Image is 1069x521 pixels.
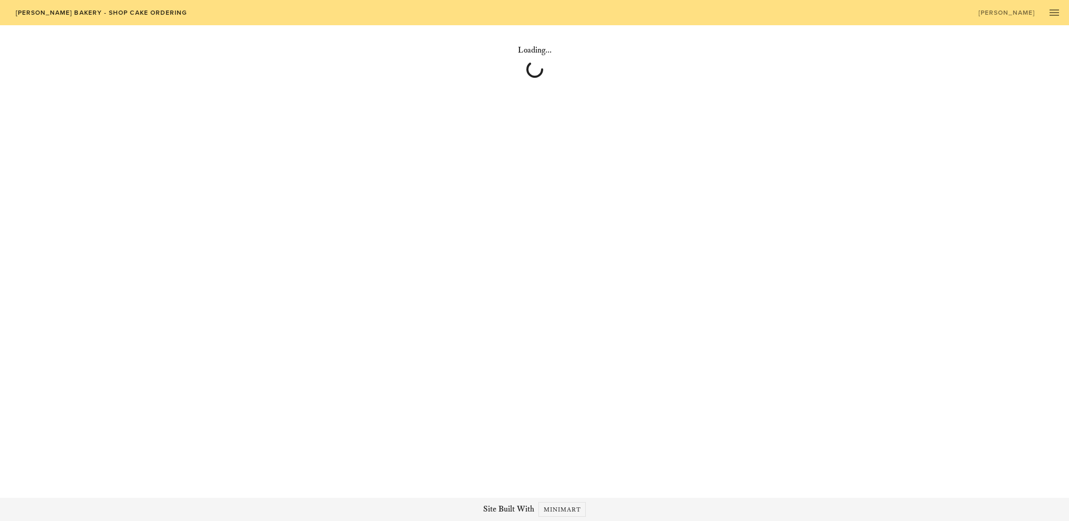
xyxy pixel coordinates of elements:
h4: Loading... [84,44,985,57]
a: [PERSON_NAME] [971,5,1042,20]
span: Site Built With [483,503,534,516]
a: Minimart [538,502,586,517]
span: [PERSON_NAME] Bakery - Shop Cake Ordering [15,9,187,16]
span: Minimart [543,506,582,514]
span: [PERSON_NAME] [978,9,1035,16]
a: [PERSON_NAME] Bakery - Shop Cake Ordering [8,5,194,20]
